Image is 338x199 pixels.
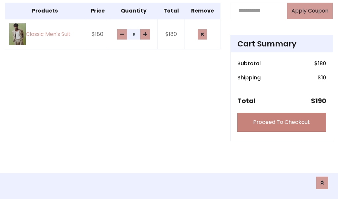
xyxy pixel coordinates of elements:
[157,19,185,49] td: $180
[237,113,326,132] a: Proceed To Checkout
[318,60,326,67] span: 180
[237,74,261,81] h6: Shipping
[185,3,220,19] th: Remove
[314,60,326,67] h6: $
[315,96,326,105] span: 190
[321,74,326,81] span: 10
[85,19,110,49] td: $180
[237,60,261,67] h6: Subtotal
[287,3,333,19] button: Apply Coupon
[311,97,326,105] h5: $
[85,3,110,19] th: Price
[318,74,326,81] h6: $
[5,3,85,19] th: Products
[237,39,326,48] h4: Cart Summary
[157,3,185,19] th: Total
[9,23,81,45] a: Classic Men's Suit
[110,3,157,19] th: Quantity
[237,97,255,105] h5: Total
